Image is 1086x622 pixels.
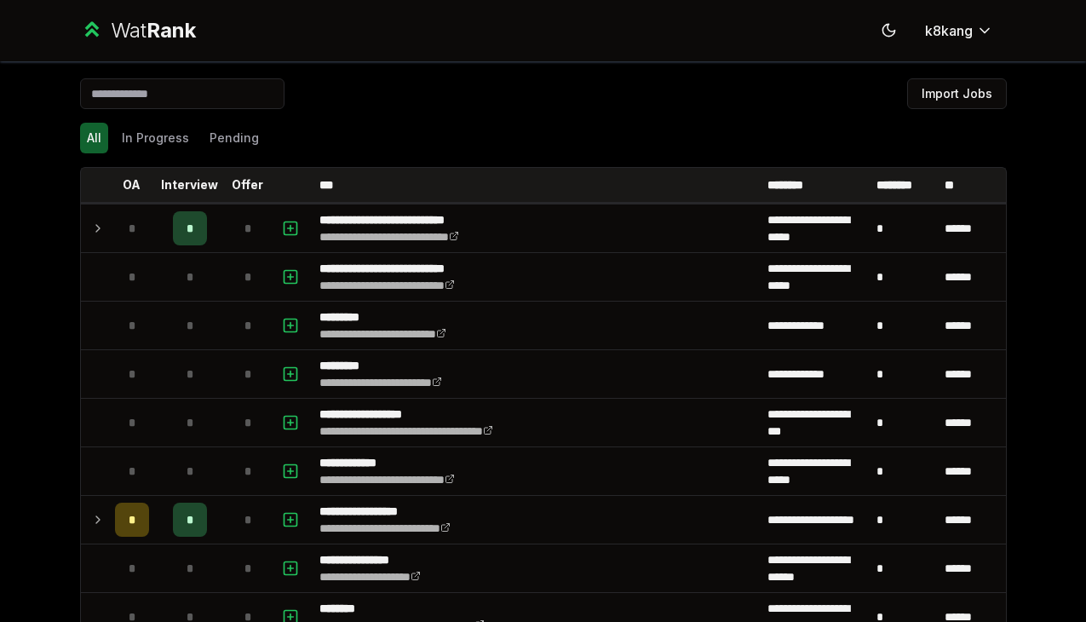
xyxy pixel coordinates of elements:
div: Wat [111,17,196,44]
button: Pending [203,123,266,153]
a: WatRank [80,17,197,44]
span: Rank [147,18,196,43]
p: Offer [232,176,263,193]
button: Import Jobs [907,78,1007,109]
button: k8kang [911,15,1007,46]
span: k8kang [925,20,973,41]
p: OA [123,176,141,193]
button: All [80,123,108,153]
button: In Progress [115,123,196,153]
p: Interview [161,176,218,193]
